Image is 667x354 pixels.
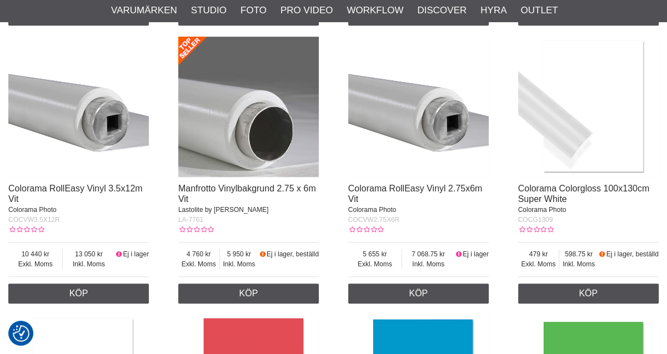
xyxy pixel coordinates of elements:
img: Colorama RollEasy Vinyl 3.5x12m Vit [8,37,149,177]
a: Köp [518,284,659,304]
span: Ej i lager, beställd [606,250,659,258]
span: Exkl. Moms [178,259,219,269]
a: Köp [178,284,319,304]
a: Studio [191,3,227,18]
a: Varumärken [111,3,177,18]
i: Beställd [258,250,267,258]
div: Kundbetyg: 0 [518,225,554,235]
img: Manfrotto Vinylbakgrund 2.75 x 6m Vit [178,37,319,177]
a: Köp [348,284,489,304]
button: Samtyckesinställningar [13,323,29,343]
a: Hyra [480,3,506,18]
span: Ej i lager [123,250,149,258]
div: Kundbetyg: 0 [348,225,384,235]
span: 479 [518,249,559,259]
span: Ej i lager [463,250,489,258]
i: Ej i lager [115,250,123,258]
a: Foto [240,3,267,18]
div: Kundbetyg: 0 [8,225,44,235]
span: 4 760 [178,249,219,259]
span: 5 950 [220,249,259,259]
a: Workflow [347,3,403,18]
a: Colorama RollEasy Vinyl 3.5x12m Vit [8,184,143,204]
span: Lastolite by [PERSON_NAME] [178,206,269,214]
span: Inkl. Moms [220,259,259,269]
span: 7 068.75 [402,249,454,259]
a: Discover [417,3,467,18]
a: Colorama Colorgloss 100x130cm Super White [518,184,650,204]
span: 10 440 [8,249,62,259]
span: Exkl. Moms [518,259,559,269]
a: Köp [8,284,149,304]
img: Colorama RollEasy Vinyl 2.75x6m Vit [348,37,489,177]
img: Colorama Colorgloss 100x130cm Super White [518,37,659,177]
i: Ej i lager [454,250,463,258]
i: Beställd [598,250,606,258]
span: COCG1309 [518,216,553,224]
span: COCVW3.5X12R [8,216,60,224]
span: Colorama Photo [8,206,57,214]
span: Exkl. Moms [8,259,62,269]
span: Inkl. Moms [559,259,598,269]
span: COCVW2.75X6R [348,216,400,224]
span: Inkl. Moms [63,259,114,269]
img: Revisit consent button [13,325,29,342]
a: Pro Video [280,3,333,18]
span: Ej i lager, beställd [267,250,319,258]
span: Colorama Photo [518,206,566,214]
span: 5 655 [348,249,402,259]
span: 598.75 [559,249,598,259]
span: Exkl. Moms [348,259,402,269]
a: Manfrotto Vinylbakgrund 2.75 x 6m Vit [178,184,316,204]
span: 13 050 [63,249,114,259]
a: Outlet [520,3,558,18]
span: LA-7761 [178,216,203,224]
span: Inkl. Moms [402,259,454,269]
a: Colorama RollEasy Vinyl 2.75x6m Vit [348,184,483,204]
span: Colorama Photo [348,206,397,214]
div: Kundbetyg: 0 [178,225,214,235]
